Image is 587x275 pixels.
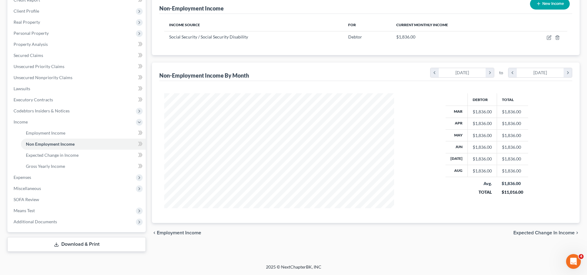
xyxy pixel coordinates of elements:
span: Non Employment Income [26,141,75,147]
a: Unsecured Nonpriority Claims [9,72,146,83]
span: Expected Change in Income [26,152,79,158]
a: SOFA Review [9,194,146,205]
a: Expected Change in Income [21,150,146,161]
span: Unsecured Nonpriority Claims [14,75,72,80]
span: Unsecured Priority Claims [14,64,64,69]
div: Non-Employment Income [159,5,224,12]
td: $1,836.00 [497,106,528,118]
th: Jun [446,141,468,153]
iframe: Intercom live chat [566,254,581,269]
th: Total [497,93,528,106]
span: Social Security / Social Security Disability [169,34,248,39]
td: $1,836.00 [497,129,528,141]
div: Avg. [472,180,492,187]
span: 4 [579,254,584,259]
div: $1,836.00 [473,156,492,162]
div: $1,836.00 [473,120,492,127]
button: Expected Change in Income chevron_right [513,230,580,235]
i: chevron_left [430,68,439,77]
div: $1,836.00 [473,109,492,115]
span: Income Source [169,22,200,27]
span: SOFA Review [14,197,39,202]
a: Gross Yearly Income [21,161,146,172]
span: to [499,70,503,76]
span: $1,836.00 [396,34,415,39]
a: Secured Claims [9,50,146,61]
a: Executory Contracts [9,94,146,105]
span: Secured Claims [14,53,43,58]
i: chevron_left [508,68,517,77]
td: $1,836.00 [497,165,528,177]
span: Expenses [14,175,31,180]
span: Codebtors Insiders & Notices [14,108,70,113]
td: $1,836.00 [497,153,528,165]
div: $1,836.00 [473,144,492,150]
span: Means Test [14,208,35,213]
th: Aug [446,165,468,177]
div: [DATE] [517,68,564,77]
span: Debtor [348,34,362,39]
th: Mar [446,106,468,118]
span: Additional Documents [14,219,57,224]
div: $1,836.00 [502,180,523,187]
span: Gross Yearly Income [26,164,65,169]
span: Lawsuits [14,86,30,91]
span: Client Profile [14,8,39,14]
i: chevron_right [575,230,580,235]
div: $11,016.00 [502,189,523,195]
td: $1,836.00 [497,118,528,129]
i: chevron_right [564,68,572,77]
div: [DATE] [439,68,486,77]
th: Debtor [467,93,497,106]
button: chevron_left Employment Income [152,230,201,235]
a: Non Employment Income [21,139,146,150]
span: Real Property [14,19,40,25]
a: Download & Print [7,237,146,252]
span: Income [14,119,28,124]
div: $1,836.00 [473,132,492,139]
i: chevron_right [486,68,494,77]
span: Expected Change in Income [513,230,575,235]
a: Unsecured Priority Claims [9,61,146,72]
div: Non-Employment Income By Month [159,72,249,79]
span: Current Monthly Income [396,22,448,27]
i: chevron_left [152,230,157,235]
span: Miscellaneous [14,186,41,191]
a: Lawsuits [9,83,146,94]
a: Property Analysis [9,39,146,50]
th: [DATE] [446,153,468,165]
div: 2025 © NextChapterBK, INC [118,264,469,275]
span: Employment Income [157,230,201,235]
span: Personal Property [14,30,49,36]
td: $1,836.00 [497,141,528,153]
span: Executory Contracts [14,97,53,102]
th: May [446,129,468,141]
span: Employment Income [26,130,65,135]
div: $1,836.00 [473,168,492,174]
div: TOTAL [472,189,492,195]
th: Apr [446,118,468,129]
span: For [348,22,356,27]
a: Employment Income [21,127,146,139]
span: Property Analysis [14,42,48,47]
